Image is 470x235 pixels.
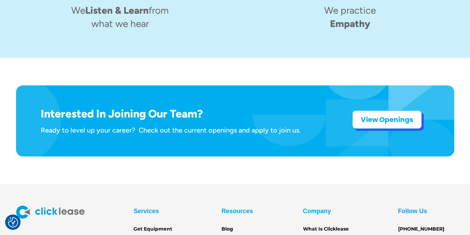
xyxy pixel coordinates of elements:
[303,206,331,217] div: Company
[134,225,172,233] a: Get Equipment
[352,110,422,129] a: View Openings
[398,206,427,217] div: Follow Us
[398,225,444,233] a: [PHONE_NUMBER]
[221,206,253,217] div: Resources
[85,4,149,16] span: Listen & Learn
[69,4,171,30] h4: We from what we hear
[330,18,370,29] span: Empathy
[8,217,18,227] button: Consent Preferences
[303,225,349,233] a: What Is Clicklease
[8,217,18,227] img: Revisit consent button
[324,4,376,30] h4: We practice
[41,126,301,135] div: Ready to level up your career? Check out the current openings and apply to join us.
[361,115,413,124] strong: View Openings
[221,225,233,233] a: Blog
[134,206,159,217] div: Services
[41,107,301,120] h1: Interested In Joining Our Team?
[16,206,85,219] img: Clicklease logo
